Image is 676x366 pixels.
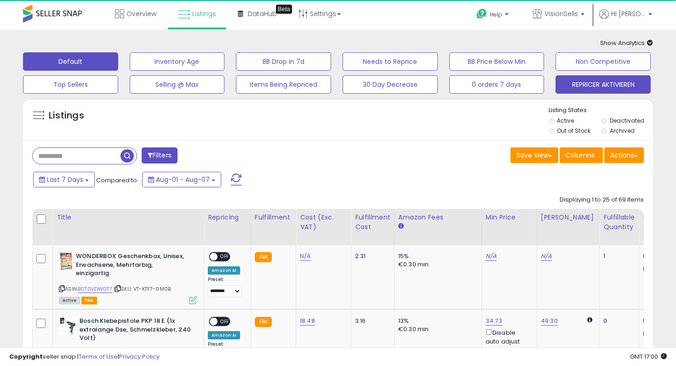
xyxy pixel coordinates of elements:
[114,285,171,293] span: | SKU: VT-KTF7-0M0B
[486,213,533,222] div: Min Price
[208,266,240,275] div: Amazon AI
[556,75,651,94] button: REPRICER AKTIVIEREN
[59,317,77,335] img: 31l0DaFHuOL._SL40_.jpg
[398,260,475,269] div: €0.30 min
[156,175,210,184] span: Aug-01 - Aug-07
[343,75,438,94] button: 30 Day Decrease
[78,285,112,293] a: B07DVDWGT7
[610,127,635,135] label: Archived
[47,175,83,184] span: Last 7 Days
[208,276,244,297] div: Preset:
[630,352,667,361] span: 2025-08-15 17:00 GMT
[300,213,347,232] div: Cost (Exc. VAT)
[59,297,80,304] span: All listings currently available for purchase on Amazon
[610,117,644,124] label: Deactivated
[208,213,247,222] div: Repricing
[611,9,646,18] span: Hi [PERSON_NAME]
[248,9,277,18] span: DataHub
[9,352,43,361] strong: Copyright
[476,8,487,20] i: Get Help
[398,252,475,260] div: 15%
[566,151,595,160] span: Columns
[398,213,478,222] div: Amazon Fees
[218,318,232,326] span: OFF
[59,252,197,303] div: ASIN:
[541,252,552,261] a: N/A
[126,9,156,18] span: Overview
[398,325,475,333] div: €0.30 min
[192,9,216,18] span: Listings
[449,52,544,71] button: BB Price Below Min
[300,252,311,261] a: N/A
[255,317,272,327] small: FBA
[603,252,632,260] div: 1
[23,52,118,71] button: Default
[218,253,232,261] span: OFF
[603,213,635,232] div: Fulfillable Quantity
[79,352,118,361] a: Terms of Use
[130,52,225,71] button: Inventory Age
[208,341,244,362] div: Preset:
[398,317,475,325] div: 13%
[560,147,603,163] button: Columns
[557,117,574,124] label: Active
[486,327,530,354] div: Disable auto adjust min
[469,1,518,30] a: Help
[549,106,653,115] p: Listing States:
[33,172,95,187] button: Last 7 Days
[490,11,502,18] span: Help
[130,75,225,94] button: Selling @ Max
[49,109,84,122] h5: Listings
[59,252,74,270] img: 41PXSYcfu-L._SL40_.jpg
[556,52,651,71] button: Non Competitive
[81,297,97,304] span: FBA
[300,316,315,326] a: 18.48
[276,5,292,14] div: Tooltip anchor
[236,75,331,94] button: Items Being Repriced
[449,75,544,94] button: 0 orders 7 days
[599,9,652,30] a: Hi [PERSON_NAME]
[355,317,387,325] div: 3.16
[398,222,404,231] small: Amazon Fees.
[544,9,578,18] span: VisionSells
[541,316,558,326] a: 49.30
[80,317,191,345] b: Bosch Klebepistole PKP 18 E (1x extralange Dse, Schmelzkleber, 240 Volt)
[355,252,387,260] div: 2.31
[9,353,160,361] div: seller snap | |
[486,252,497,261] a: N/A
[355,213,390,232] div: Fulfillment Cost
[603,317,632,325] div: 0
[208,331,240,339] div: Amazon AI
[142,147,178,163] button: Filters
[255,252,272,262] small: FBA
[604,147,644,163] button: Actions
[557,127,590,135] label: Out of Stock
[236,52,331,71] button: BB Drop in 7d
[343,52,438,71] button: Needs to Reprice
[541,213,596,222] div: [PERSON_NAME]
[76,252,188,280] b: WONDERBOX Geschenkbox, Unisex, Erwachsene, Mehrfarbig, einzigartig
[96,176,138,185] span: Compared to:
[119,352,160,361] a: Privacy Policy
[23,75,118,94] button: Top Sellers
[510,147,558,163] button: Save View
[560,196,644,204] div: Displaying 1 to 25 of 69 items
[486,316,502,326] a: 34.73
[142,172,221,187] button: Aug-01 - Aug-07
[255,213,292,222] div: Fulfillment
[600,39,653,47] span: Show Analytics
[57,213,200,222] div: Title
